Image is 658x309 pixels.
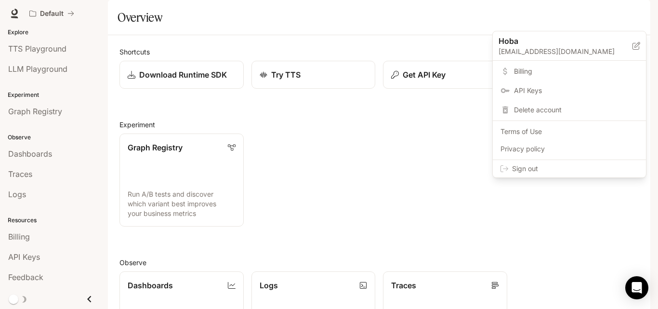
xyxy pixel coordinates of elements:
[495,63,644,80] a: Billing
[495,140,644,158] a: Privacy policy
[499,35,617,47] p: Hoba
[514,86,638,95] span: API Keys
[514,105,638,115] span: Delete account
[512,164,638,174] span: Sign out
[493,31,646,61] div: Hoba[EMAIL_ADDRESS][DOMAIN_NAME]
[499,47,632,56] p: [EMAIL_ADDRESS][DOMAIN_NAME]
[495,123,644,140] a: Terms of Use
[500,127,638,136] span: Terms of Use
[514,67,638,76] span: Billing
[495,101,644,119] div: Delete account
[493,160,646,177] div: Sign out
[500,144,638,154] span: Privacy policy
[495,82,644,99] a: API Keys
